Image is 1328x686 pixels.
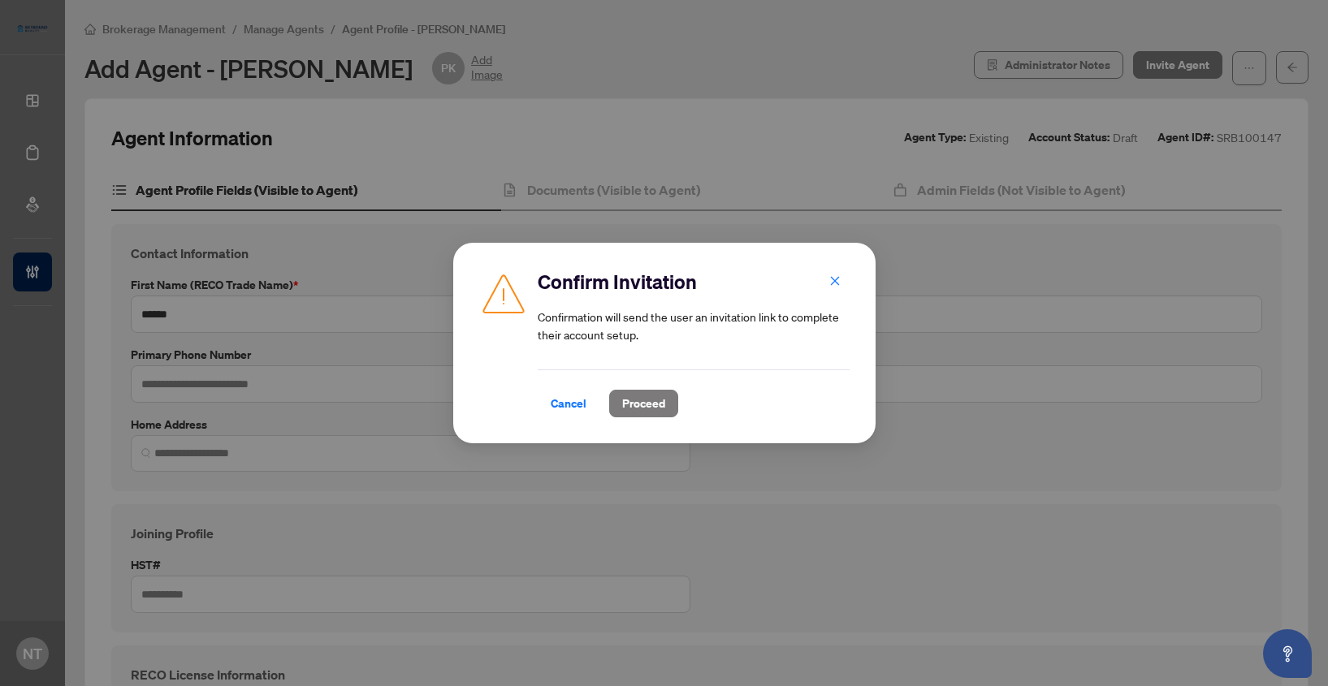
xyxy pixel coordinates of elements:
img: Caution Icon [479,269,528,317]
button: Proceed [609,390,678,417]
h2: Confirm Invitation [538,269,850,295]
span: Proceed [622,390,665,416]
span: Cancel [551,390,586,416]
article: Confirmation will send the user an invitation link to complete their account setup. [538,308,850,343]
button: Cancel [538,390,599,417]
span: close [829,275,841,287]
button: Open asap [1263,629,1312,678]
